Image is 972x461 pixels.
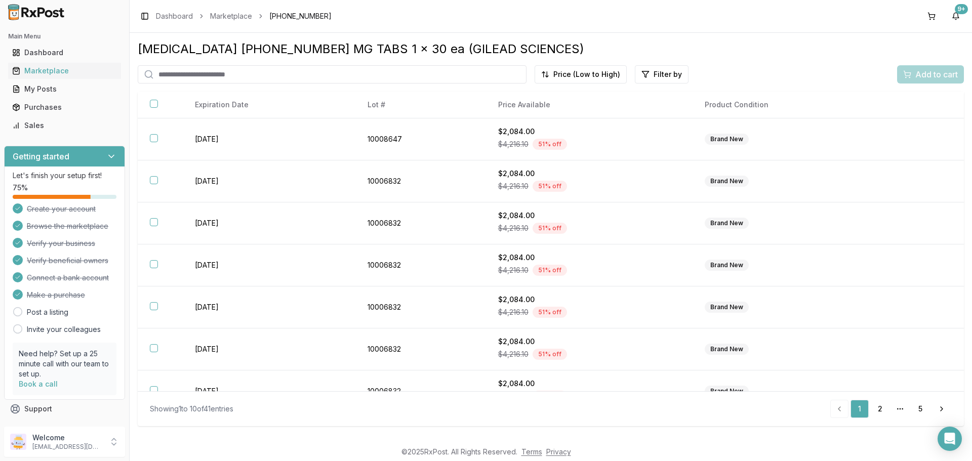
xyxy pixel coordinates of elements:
[948,8,964,24] button: 9+
[498,379,680,389] div: $2,084.00
[355,370,485,412] td: 10006832
[830,400,952,418] nav: pagination
[19,380,58,388] a: Book a call
[12,120,117,131] div: Sales
[355,286,485,328] td: 10006832
[535,65,627,83] button: Price (Low to High)
[4,117,125,134] button: Sales
[486,92,693,118] th: Price Available
[183,370,356,412] td: [DATE]
[533,307,567,318] div: 51 % off
[12,66,117,76] div: Marketplace
[19,349,110,379] p: Need help? Set up a 25 minute call with our team to set up.
[183,118,356,160] td: [DATE]
[498,169,680,179] div: $2,084.00
[183,92,356,118] th: Expiration Date
[355,118,485,160] td: 10008647
[635,65,688,83] button: Filter by
[498,265,529,275] span: $4,216.10
[8,62,121,80] a: Marketplace
[533,139,567,150] div: 51 % off
[355,202,485,244] td: 10006832
[138,41,964,57] div: [MEDICAL_DATA] [PHONE_NUMBER] MG TABS 1 x 30 ea (GILEAD SCIENCES)
[13,171,116,181] p: Let's finish your setup first!
[654,69,682,79] span: Filter by
[498,139,529,149] span: $4,216.10
[269,11,332,21] span: [PHONE_NUMBER]
[553,69,620,79] span: Price (Low to High)
[533,181,567,192] div: 51 % off
[4,400,125,418] button: Support
[4,4,69,20] img: RxPost Logo
[693,92,888,118] th: Product Condition
[705,302,749,313] div: Brand New
[355,244,485,286] td: 10006832
[32,443,103,451] p: [EMAIL_ADDRESS][DOMAIN_NAME]
[156,11,193,21] a: Dashboard
[27,204,96,214] span: Create your account
[705,134,749,145] div: Brand New
[498,253,680,263] div: $2,084.00
[498,127,680,137] div: $2,084.00
[12,84,117,94] div: My Posts
[156,11,332,21] nav: breadcrumb
[521,447,542,456] a: Terms
[13,183,28,193] span: 75 %
[4,63,125,79] button: Marketplace
[183,160,356,202] td: [DATE]
[183,286,356,328] td: [DATE]
[10,434,26,450] img: User avatar
[4,81,125,97] button: My Posts
[210,11,252,21] a: Marketplace
[27,221,108,231] span: Browse the marketplace
[8,32,121,40] h2: Main Menu
[8,116,121,135] a: Sales
[27,290,85,300] span: Make a purchase
[931,400,952,418] a: Go to next page
[938,427,962,451] div: Open Intercom Messenger
[533,391,567,402] div: 51 % off
[355,160,485,202] td: 10006832
[27,256,108,266] span: Verify beneficial owners
[705,260,749,271] div: Brand New
[533,349,567,360] div: 51 % off
[183,328,356,370] td: [DATE]
[27,273,109,283] span: Connect a bank account
[4,418,125,436] button: Feedback
[32,433,103,443] p: Welcome
[533,223,567,234] div: 51 % off
[183,244,356,286] td: [DATE]
[150,404,233,414] div: Showing 1 to 10 of 41 entries
[12,48,117,58] div: Dashboard
[911,400,929,418] a: 5
[498,295,680,305] div: $2,084.00
[705,344,749,355] div: Brand New
[27,307,68,317] a: Post a listing
[533,265,567,276] div: 51 % off
[13,150,69,162] h3: Getting started
[355,328,485,370] td: 10006832
[705,176,749,187] div: Brand New
[4,99,125,115] button: Purchases
[871,400,889,418] a: 2
[498,337,680,347] div: $2,084.00
[498,391,529,401] span: $4,216.10
[8,80,121,98] a: My Posts
[4,45,125,61] button: Dashboard
[705,386,749,397] div: Brand New
[27,324,101,334] a: Invite your colleagues
[183,202,356,244] td: [DATE]
[498,181,529,191] span: $4,216.10
[8,98,121,116] a: Purchases
[850,400,869,418] a: 1
[498,211,680,221] div: $2,084.00
[498,223,529,233] span: $4,216.10
[705,218,749,229] div: Brand New
[8,44,121,62] a: Dashboard
[546,447,571,456] a: Privacy
[355,92,485,118] th: Lot #
[24,422,59,432] span: Feedback
[498,349,529,359] span: $4,216.10
[27,238,95,248] span: Verify your business
[955,4,968,14] div: 9+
